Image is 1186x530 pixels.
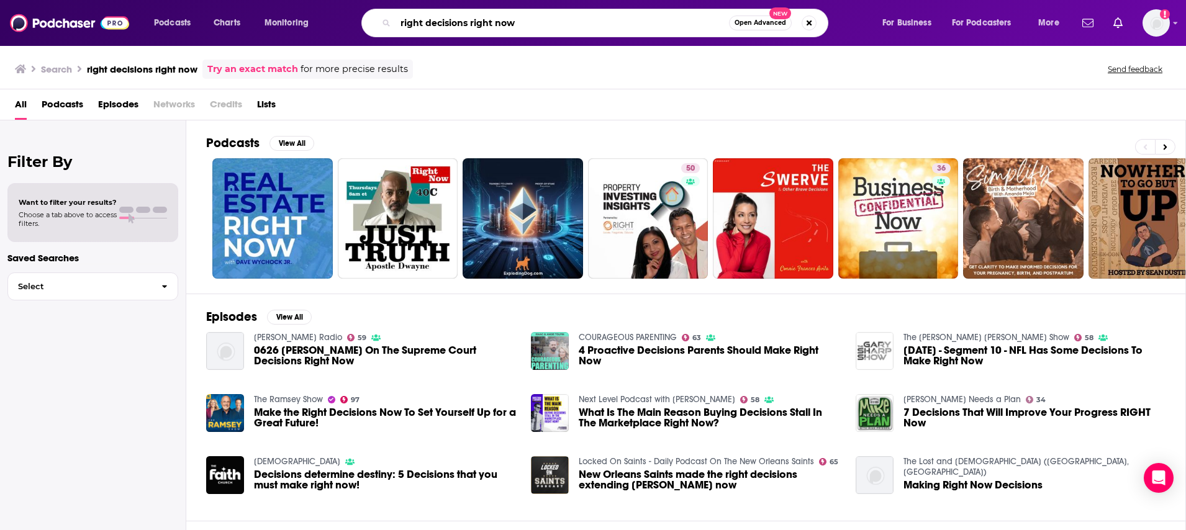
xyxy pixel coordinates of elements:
a: 97 [340,396,360,403]
div: Open Intercom Messenger [1144,463,1174,493]
a: Charts [206,13,248,33]
a: Try an exact match [207,62,298,76]
button: Show profile menu [1143,9,1170,37]
span: Credits [210,94,242,120]
span: 0626 [PERSON_NAME] On The Supreme Court Decisions Right Now [254,345,516,366]
a: EpisodesView All [206,309,312,325]
img: 4 Proactive Decisions Parents Should Make Right Now [531,332,569,370]
img: Making Right Now Decisions [856,456,894,494]
svg: Add a profile image [1160,9,1170,19]
img: Podchaser - Follow, Share and Rate Podcasts [10,11,129,35]
a: The Connor Happer Show [903,332,1069,343]
a: 36 [838,158,959,279]
button: open menu [874,13,947,33]
span: Logged in as angela.cherry [1143,9,1170,37]
a: THE FAITH CHURCH [254,456,340,467]
h2: Podcasts [206,135,260,151]
a: The Ramsey Show [254,394,323,405]
span: New Orleans Saints made the right decisions extending [PERSON_NAME] now [579,469,841,490]
span: for more precise results [301,62,408,76]
span: Monitoring [265,14,309,32]
span: Networks [153,94,195,120]
a: 65 [819,458,839,465]
button: open menu [1030,13,1075,33]
span: 97 [351,397,360,403]
img: 7 Decisions That Will Improve Your Progress RIGHT Now [856,394,894,432]
a: 36 [932,163,951,173]
a: 58 [740,396,760,403]
span: 65 [830,459,838,465]
a: Decisions determine destiny: 5 Decisions that you must make right now! [254,469,516,490]
span: For Business [882,14,931,32]
button: Open AdvancedNew [729,16,792,30]
a: 4 Proactive Decisions Parents Should Make Right Now [579,345,841,366]
a: 50 [681,163,700,173]
a: All [15,94,27,120]
a: Episodes [98,94,138,120]
img: New Orleans Saints made the right decisions extending Erik McCoy now [531,456,569,494]
a: Show notifications dropdown [1077,12,1098,34]
span: New [769,7,792,19]
a: Mike Needs a Plan [903,394,1021,405]
span: Open Advanced [735,20,786,26]
a: 34 [1026,396,1046,403]
span: 36 [937,163,946,175]
a: Locked On Saints - Daily Podcast On The New Orleans Saints [579,456,814,467]
span: 34 [1036,397,1046,403]
span: Choose a tab above to access filters. [19,210,117,228]
p: Saved Searches [7,252,178,264]
span: 50 [686,163,695,175]
a: 7 Decisions That Will Improve Your Progress RIGHT Now [903,407,1166,428]
span: 58 [751,397,759,403]
button: open menu [145,13,207,33]
a: 58 [1074,334,1094,341]
a: Make the Right Decisions Now To Set Yourself Up for a Great Future! [254,407,516,428]
span: Want to filter your results? [19,198,117,207]
a: PodcastsView All [206,135,314,151]
span: Making Right Now Decisions [903,480,1043,490]
div: Search podcasts, credits, & more... [373,9,840,37]
a: Next Level Podcast with Jeremy Miner [579,394,735,405]
img: User Profile [1143,9,1170,37]
input: Search podcasts, credits, & more... [396,13,729,33]
button: Select [7,272,178,300]
img: Make the Right Decisions Now To Set Yourself Up for a Great Future! [206,394,244,432]
h3: Search [41,63,72,75]
a: Lists [257,94,276,120]
a: 50 [588,158,708,279]
a: New Orleans Saints made the right decisions extending Erik McCoy now [579,469,841,490]
span: 63 [692,335,701,341]
span: For Podcasters [952,14,1012,32]
span: Charts [214,14,240,32]
a: What Is The Main Reason Buying Decisions Stall In The Marketplace Right Now? [579,407,841,428]
img: What Is The Main Reason Buying Decisions Stall In The Marketplace Right Now? [531,394,569,432]
a: July 20 - Segment 10 - NFL Has Some Decisions To Make Right Now [856,332,894,370]
a: 0626 Pesta On The Supreme Court Decisions Right Now [254,345,516,366]
a: 63 [682,334,702,341]
button: View All [269,136,314,151]
a: Podcasts [42,94,83,120]
h2: Filter By [7,153,178,171]
span: Select [8,282,152,290]
h3: right decisions right now [87,63,197,75]
a: Kate Dalley Radio [254,332,342,343]
span: Podcasts [154,14,191,32]
img: 0626 Pesta On The Supreme Court Decisions Right Now [206,332,244,370]
span: More [1038,14,1059,32]
a: Decisions determine destiny: 5 Decisions that you must make right now! [206,456,244,494]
